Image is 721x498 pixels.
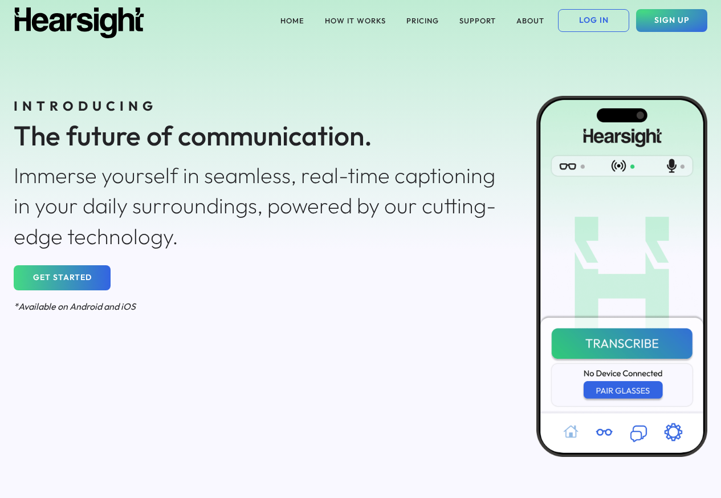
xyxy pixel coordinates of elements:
[14,97,508,115] div: INTRODUCING
[14,116,508,155] div: The future of communication.
[453,9,503,32] button: SUPPORT
[14,300,508,313] div: *Available on Android and iOS
[558,9,629,32] button: LOG IN
[14,7,145,38] img: Hearsight logo
[14,265,111,290] button: GET STARTED
[318,9,393,32] button: HOW IT WORKS
[400,9,446,32] button: PRICING
[14,160,508,252] div: Immerse yourself in seamless, real-time captioning in your daily surroundings, powered by our cut...
[274,9,311,32] button: HOME
[636,9,707,32] button: SIGN UP
[536,96,707,457] img: Hearsight iOS app screenshot
[510,9,551,32] button: ABOUT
